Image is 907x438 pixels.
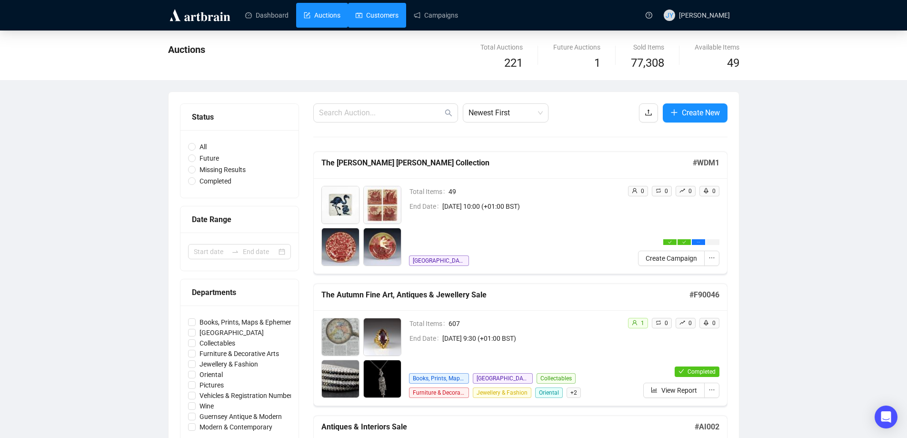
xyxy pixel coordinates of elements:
[665,320,668,326] span: 0
[688,188,692,194] span: 0
[409,333,442,344] span: End Date
[322,360,359,397] img: 3_1.jpg
[196,317,299,327] span: Books, Prints, Maps & Ephemera
[688,368,716,375] span: Completed
[319,107,443,119] input: Search Auction...
[414,3,458,28] a: Campaigns
[682,240,686,244] span: check
[689,289,719,301] h5: # F90046
[313,284,728,406] a: The Autumn Fine Art, Antiques & Jewellery Sale#F90046Total Items607End Date[DATE] 9:30 (+01:00 BS...
[364,186,401,224] img: 2_1.jpg
[356,3,399,28] a: Customers
[703,188,709,194] span: rocket
[504,56,523,70] span: 221
[708,255,715,261] span: ellipsis
[304,3,340,28] a: Auctions
[670,109,678,116] span: plus
[646,253,697,264] span: Create Campaign
[703,320,709,326] span: rocket
[196,390,299,401] span: Vehicles & Registration Numbers
[663,103,728,122] button: Create New
[364,360,401,397] img: 4_1.jpg
[196,401,218,411] span: Wine
[322,186,359,224] img: 1_1.jpg
[445,109,452,117] span: search
[196,348,283,359] span: Furniture & Decorative Arts
[641,320,644,326] span: 1
[645,109,652,116] span: upload
[679,11,730,19] span: [PERSON_NAME]
[697,240,700,244] span: ellipsis
[632,320,638,326] span: user
[168,44,205,55] span: Auctions
[364,318,401,356] img: 2_1.jpg
[409,318,449,329] span: Total Items
[196,411,286,422] span: Guernsey Antique & Modern
[468,104,543,122] span: Newest First
[631,54,664,72] span: 77,308
[409,255,469,266] span: [GEOGRAPHIC_DATA]
[442,201,620,212] span: [DATE] 10:00 (+01:00 BST)
[712,320,716,326] span: 0
[196,369,227,380] span: Oriental
[537,373,576,384] span: Collectables
[708,387,715,393] span: ellipsis
[695,42,739,52] div: Available Items
[196,142,210,152] span: All
[535,387,563,398] span: Oriental
[679,320,685,326] span: rise
[665,188,668,194] span: 0
[449,318,620,329] span: 607
[651,387,658,393] span: bar-chart
[638,251,705,266] button: Create Campaign
[693,157,719,169] h5: # WDM1
[192,286,287,298] div: Departments
[473,373,533,384] span: [GEOGRAPHIC_DATA]
[321,157,693,169] h5: The [PERSON_NAME] [PERSON_NAME] Collection
[231,248,239,255] span: swap-right
[409,201,442,212] span: End Date
[313,152,728,274] a: The [PERSON_NAME] [PERSON_NAME] Collection#WDM1Total Items49End Date[DATE] 10:00 (+01:00 BST)[GEO...
[321,421,695,433] h5: Antiques & Interiors Sale
[409,387,469,398] span: Furniture & Decorative Arts
[409,373,469,384] span: Books, Prints, Maps & Ephemera
[321,289,689,301] h5: The Autumn Fine Art, Antiques & Jewellery Sale
[553,42,600,52] div: Future Auctions
[196,338,239,348] span: Collectables
[192,214,287,225] div: Date Range
[442,333,620,344] span: [DATE] 9:30 (+01:00 BST)
[875,406,897,428] div: Open Intercom Messenger
[409,186,449,197] span: Total Items
[364,228,401,265] img: 4_1.jpg
[196,164,249,175] span: Missing Results
[682,107,720,119] span: Create New
[678,368,684,374] span: check
[245,3,289,28] a: Dashboard
[712,188,716,194] span: 0
[666,10,673,20] span: JY
[196,176,235,186] span: Completed
[594,56,600,70] span: 1
[567,387,581,398] span: + 2
[727,56,739,70] span: 49
[196,380,228,390] span: Pictures
[196,359,262,369] span: Jewellery & Fashion
[643,383,705,398] button: View Report
[243,246,277,257] input: End date
[632,188,638,194] span: user
[656,188,661,194] span: retweet
[656,320,661,326] span: retweet
[668,240,672,244] span: check
[695,421,719,433] h5: # AI002
[631,42,664,52] div: Sold Items
[168,8,232,23] img: logo
[480,42,523,52] div: Total Auctions
[196,327,268,338] span: [GEOGRAPHIC_DATA]
[196,153,223,163] span: Future
[641,188,644,194] span: 0
[194,246,228,257] input: Start date
[679,188,685,194] span: rise
[688,320,692,326] span: 0
[661,385,697,396] span: View Report
[196,422,276,432] span: Modern & Contemporary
